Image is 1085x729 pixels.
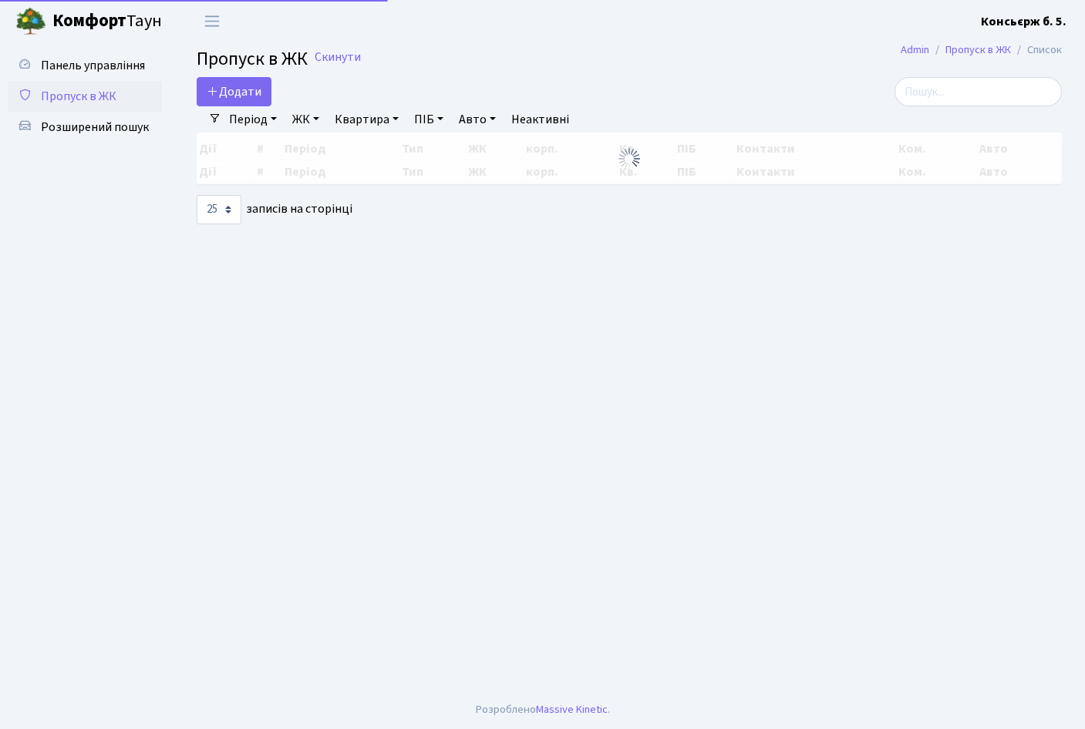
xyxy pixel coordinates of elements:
[1011,42,1062,59] li: Список
[476,701,610,718] div: Розроблено .
[41,119,149,136] span: Розширений пошук
[41,57,145,74] span: Панель управління
[197,195,241,224] select: записів на сторінці
[981,13,1066,30] b: Консьєрж б. 5.
[286,106,325,133] a: ЖК
[193,8,231,34] button: Переключити навігацію
[453,106,502,133] a: Авто
[207,83,261,100] span: Додати
[901,42,929,58] a: Admin
[52,8,162,35] span: Таун
[197,195,352,224] label: записів на сторінці
[8,50,162,81] a: Панель управління
[505,106,575,133] a: Неактивні
[15,6,46,37] img: logo.png
[329,106,405,133] a: Квартира
[878,34,1085,66] nav: breadcrumb
[197,77,271,106] a: Додати
[895,77,1062,106] input: Пошук...
[536,701,608,717] a: Massive Kinetic
[981,12,1066,31] a: Консьєрж б. 5.
[223,106,283,133] a: Період
[315,50,361,65] a: Скинути
[8,81,162,112] a: Пропуск в ЖК
[197,45,308,72] span: Пропуск в ЖК
[945,42,1011,58] a: Пропуск в ЖК
[408,106,450,133] a: ПІБ
[41,88,116,105] span: Пропуск в ЖК
[617,146,642,171] img: Обробка...
[8,112,162,143] a: Розширений пошук
[52,8,126,33] b: Комфорт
